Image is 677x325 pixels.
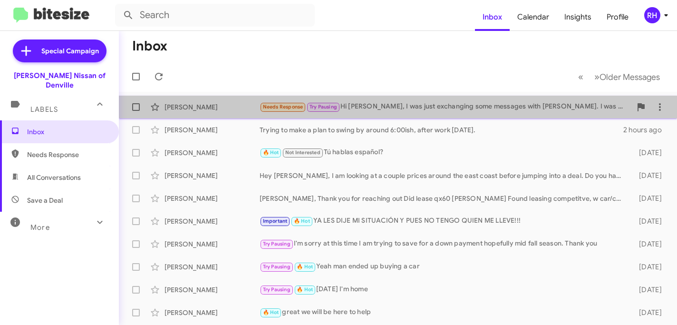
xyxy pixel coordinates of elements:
div: [PERSON_NAME] [164,125,260,135]
span: Older Messages [600,72,660,82]
div: Tú hablas español? [260,147,629,158]
button: Previous [572,67,589,87]
div: [PERSON_NAME] [164,171,260,180]
span: Try Pausing [263,241,290,247]
button: Next [589,67,666,87]
div: [PERSON_NAME] [164,262,260,272]
a: Calendar [510,3,557,31]
div: RH [644,7,660,23]
a: Insights [557,3,599,31]
button: RH [636,7,667,23]
input: Search [115,4,315,27]
span: 🔥 Hot [294,218,310,224]
span: Labels [30,105,58,114]
div: [PERSON_NAME] [164,217,260,226]
div: [PERSON_NAME] [164,285,260,295]
div: Trying to make a plan to swing by around 6:00ish, after work [DATE]. [260,125,623,135]
div: [DATE] I'm home [260,284,629,295]
div: [DATE] [629,285,669,295]
div: Hi [PERSON_NAME], I was just exchanging some messages with [PERSON_NAME]. I was planning to come ... [260,101,631,112]
h1: Inbox [132,39,167,54]
a: Inbox [475,3,510,31]
div: Yeah man ended up buying a car [260,261,629,272]
div: YA LES DIJE MI SITUACIÓN Y PUES NO TENGO QUIEN ME LLEVE!!! [260,216,629,227]
div: Hey [PERSON_NAME], I am looking at a couple prices around the east coast before jumping into a de... [260,171,629,180]
span: » [594,71,600,83]
div: [DATE] [629,308,669,317]
span: Inbox [27,127,108,137]
div: [PERSON_NAME] [164,239,260,249]
div: [PERSON_NAME] [164,102,260,112]
nav: Page navigation example [573,67,666,87]
span: Try Pausing [309,104,337,110]
span: Not Interested [285,149,320,156]
div: [DATE] [629,262,669,272]
span: « [578,71,583,83]
span: 🔥 Hot [263,149,279,156]
span: All Conversations [27,173,81,182]
span: Special Campaign [41,46,99,56]
span: Try Pausing [263,286,290,293]
div: I'm sorry at this time I am trying to save for a down payment hopefully mid fall season. Thank you [260,238,629,249]
span: 🔥 Hot [297,286,313,293]
div: [PERSON_NAME] [164,194,260,203]
span: Needs Response [27,150,108,159]
div: [DATE] [629,239,669,249]
div: [DATE] [629,171,669,180]
span: Needs Response [263,104,303,110]
a: Profile [599,3,636,31]
span: Important [263,218,288,224]
div: great we will be here to help [260,307,629,318]
div: [DATE] [629,194,669,203]
div: [PERSON_NAME], Thank you for reaching out Did lease qx60 [PERSON_NAME] Found leasing competitve, ... [260,194,629,203]
span: 🔥 Hot [297,264,313,270]
div: [DATE] [629,148,669,158]
span: 🔥 Hot [263,309,279,315]
div: [DATE] [629,217,669,226]
div: [PERSON_NAME] [164,308,260,317]
a: Special Campaign [13,39,106,62]
span: Try Pausing [263,264,290,270]
div: 2 hours ago [623,125,669,135]
div: [PERSON_NAME] [164,148,260,158]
